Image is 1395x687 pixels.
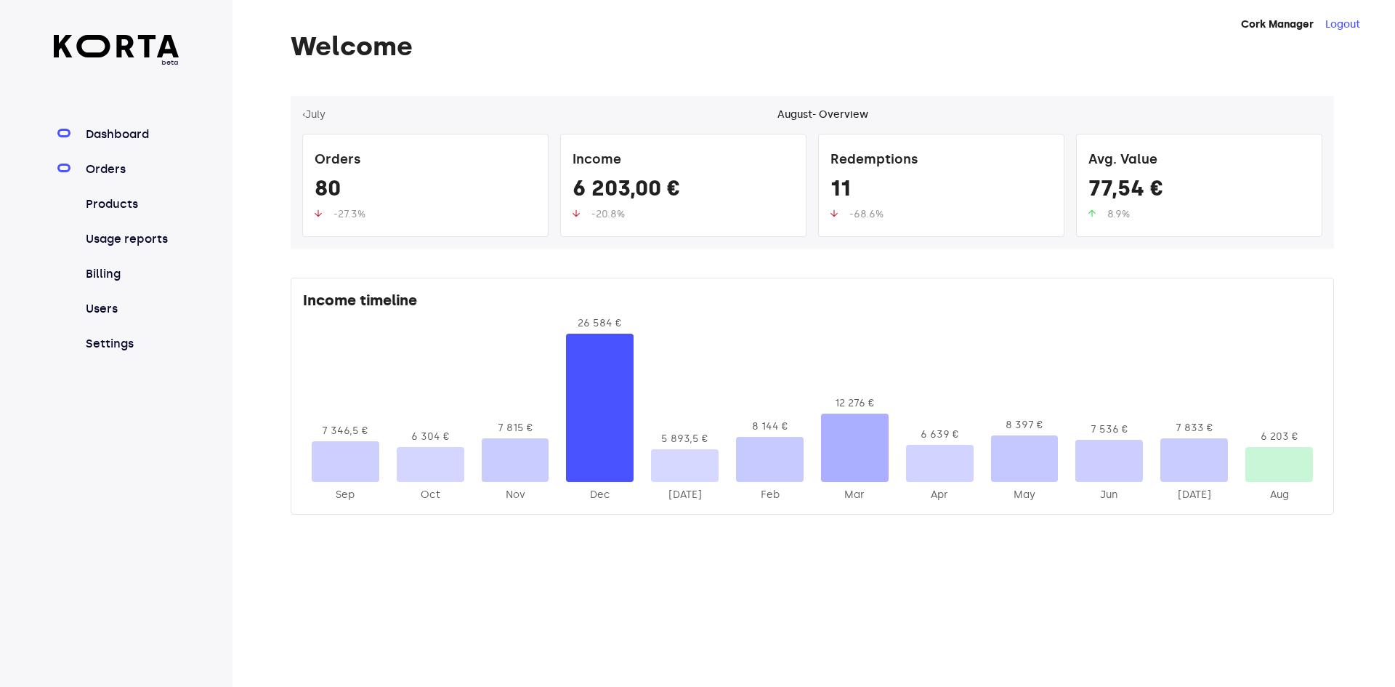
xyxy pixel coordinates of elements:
[83,126,179,143] a: Dashboard
[315,146,536,175] div: Orders
[302,108,325,122] button: ‹July
[482,421,549,435] div: 7 815 €
[1160,421,1228,435] div: 7 833 €
[736,488,804,502] div: 2025-Feb
[1088,175,1310,207] div: 77,54 €
[83,335,179,353] a: Settings
[1107,208,1130,220] span: 8.9%
[830,146,1052,175] div: Redemptions
[821,488,889,502] div: 2025-Mar
[573,146,794,175] div: Income
[573,209,580,217] img: up
[777,108,868,122] div: August - Overview
[291,32,1334,61] h1: Welcome
[1241,18,1314,31] strong: Cork Manager
[397,488,464,502] div: 2024-Oct
[54,35,179,68] a: beta
[1245,430,1313,444] div: 6 203 €
[566,488,634,502] div: 2024-Dec
[830,209,838,217] img: up
[482,488,549,502] div: 2024-Nov
[83,161,179,178] a: Orders
[991,418,1059,433] div: 8 397 €
[397,430,464,444] div: 6 304 €
[566,316,634,331] div: 26 584 €
[1160,488,1228,502] div: 2025-Jul
[83,230,179,248] a: Usage reports
[991,488,1059,502] div: 2025-May
[1088,209,1096,217] img: up
[1088,146,1310,175] div: Avg. Value
[54,35,179,57] img: Korta
[849,208,883,220] span: -68.6%
[315,175,536,207] div: 80
[83,300,179,318] a: Users
[651,432,719,446] div: 5 893,5 €
[1075,488,1143,502] div: 2025-Jun
[312,488,379,502] div: 2024-Sep
[1325,17,1360,32] button: Logout
[736,419,804,434] div: 8 144 €
[906,427,974,442] div: 6 639 €
[573,175,794,207] div: 6 203,00 €
[333,208,365,220] span: -27.3%
[312,424,379,438] div: 7 346,5 €
[906,488,974,502] div: 2025-Apr
[1245,488,1313,502] div: 2025-Aug
[821,396,889,411] div: 12 276 €
[54,57,179,68] span: beta
[315,209,322,217] img: up
[591,208,625,220] span: -20.8%
[83,265,179,283] a: Billing
[303,290,1322,316] div: Income timeline
[830,175,1052,207] div: 11
[83,196,179,213] a: Products
[651,488,719,502] div: 2025-Jan
[1075,422,1143,437] div: 7 536 €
